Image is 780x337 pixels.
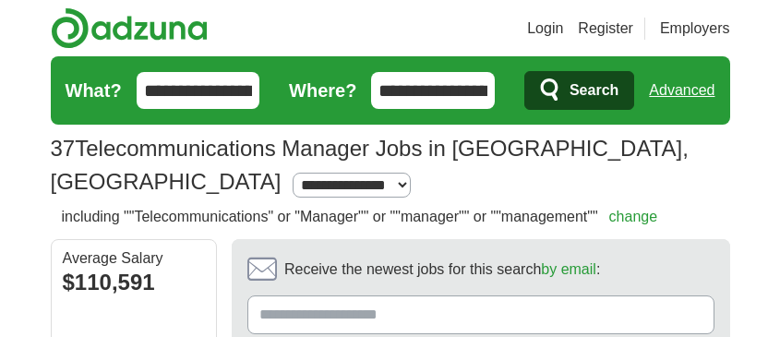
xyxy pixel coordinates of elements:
[541,261,596,277] a: by email
[649,72,714,109] a: Advanced
[609,209,658,224] a: change
[51,7,208,49] img: Adzuna logo
[66,77,122,104] label: What?
[284,259,600,281] span: Receive the newest jobs for this search :
[63,251,205,266] div: Average Salary
[62,206,658,228] h2: including ""Telecommunications" or "Manager"" or ""manager"" or ""management""
[660,18,730,40] a: Employers
[527,18,563,40] a: Login
[289,77,356,104] label: Where?
[63,266,205,299] div: $110,591
[578,18,633,40] a: Register
[524,71,634,110] button: Search
[570,72,618,109] span: Search
[51,132,76,165] span: 37
[51,136,689,194] h1: Telecommunications Manager Jobs in [GEOGRAPHIC_DATA], [GEOGRAPHIC_DATA]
